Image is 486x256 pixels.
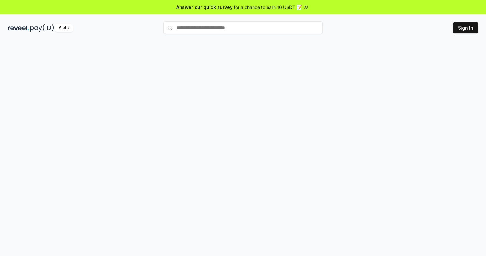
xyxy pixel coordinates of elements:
img: reveel_dark [8,24,29,32]
span: for a chance to earn 10 USDT 📝 [234,4,302,11]
span: Answer our quick survey [176,4,232,11]
div: Alpha [55,24,73,32]
img: pay_id [30,24,54,32]
button: Sign In [453,22,478,33]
